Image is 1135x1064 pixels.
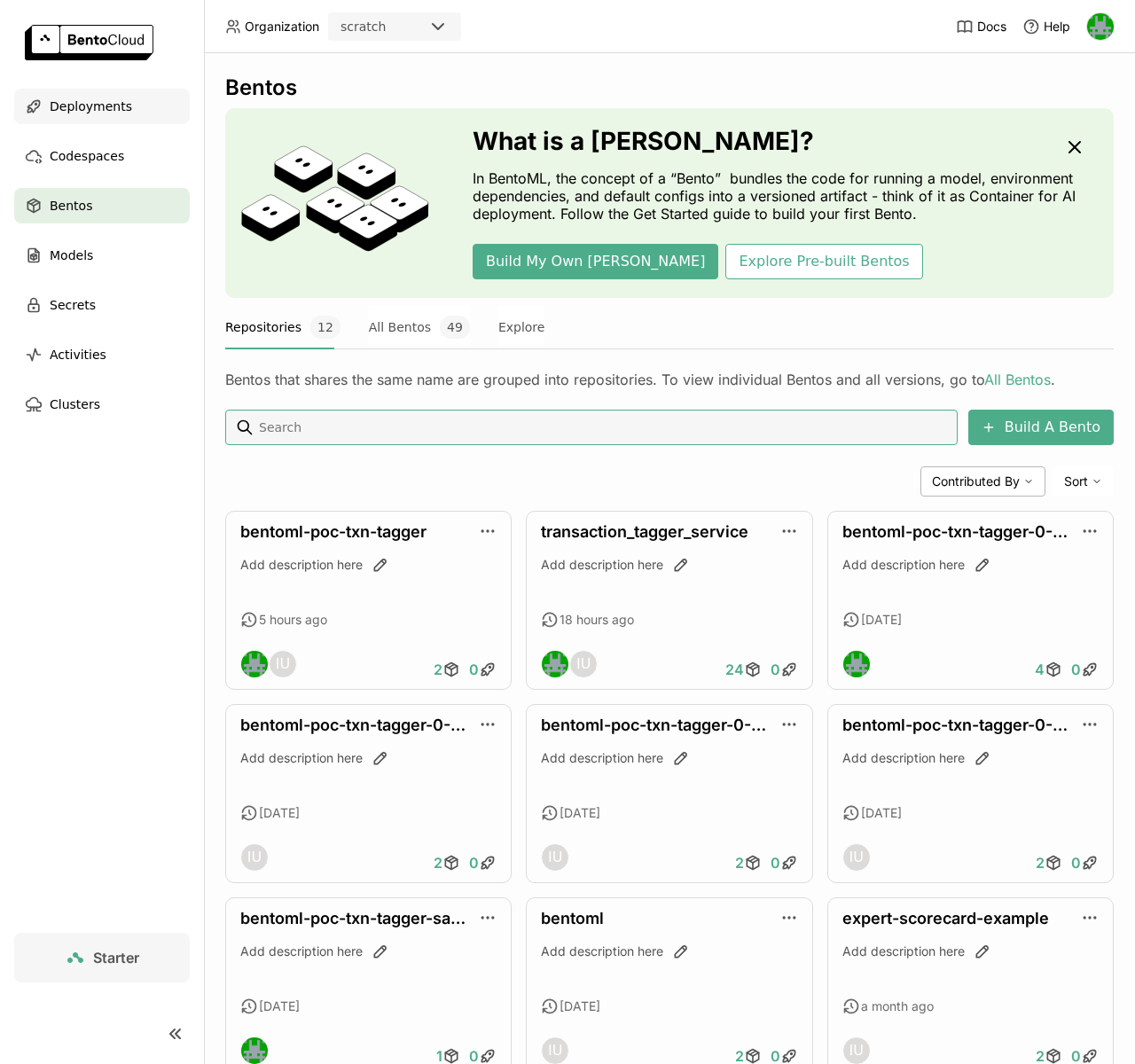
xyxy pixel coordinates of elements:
p: In BentoML, the concept of a “Bento” bundles the code for running a model, environment dependenci... [473,169,1100,223]
img: Sean Hickey [1087,13,1114,40]
span: [DATE] [861,805,902,821]
a: 24 [721,652,766,687]
div: Add description here [541,556,797,574]
img: Sean Hickey [241,1037,268,1064]
a: 2 [429,652,465,687]
a: bentoml-poc-txn-tagger-0-0-1-prod [842,716,1120,734]
span: [DATE] [259,805,300,821]
a: Codespaces [14,138,190,174]
img: logo [25,25,153,60]
span: Bentos [50,195,92,216]
span: 49 [440,316,470,339]
button: Repositories [225,305,340,349]
a: Models [14,238,190,273]
span: 0 [771,661,780,678]
span: [DATE] [560,998,600,1014]
a: 0 [1067,652,1103,687]
input: Selected scratch. [387,19,389,36]
div: IU [270,651,296,677]
a: Bentos [14,188,190,223]
a: Secrets [14,287,190,323]
span: Help [1044,19,1070,35]
div: Bentos that shares the same name are grouped into repositories. To view individual Bentos and all... [225,371,1114,388]
span: 0 [469,854,479,872]
span: [DATE] [560,805,600,821]
div: Help [1022,18,1070,35]
div: IU [542,1037,568,1064]
a: bentoml-poc-txn-tagger-sandbox [240,909,498,927]
div: Add description here [240,556,497,574]
a: 4 [1030,652,1067,687]
span: 2 [434,854,442,872]
div: scratch [340,18,386,35]
a: Starter [14,933,190,982]
a: 2 [429,845,465,880]
a: transaction_tagger_service [541,522,748,541]
div: Internal User [569,650,598,678]
div: Add description here [541,749,797,767]
div: IU [843,1037,870,1064]
span: 0 [1071,854,1081,872]
a: bentoml-poc-txn-tagger [240,522,427,541]
a: 0 [465,845,501,880]
span: Models [50,245,93,266]
span: 0 [1071,661,1081,678]
div: Sort [1053,466,1114,497]
a: Activities [14,337,190,372]
div: Add description here [842,943,1099,960]
span: 2 [735,854,744,872]
a: bentoml-poc-txn-tagger-0-0-1-local-dev [541,716,856,734]
div: Internal User [842,843,871,872]
div: Internal User [240,843,269,872]
span: Sort [1064,473,1088,489]
button: Explore Pre-built Bentos [725,244,922,279]
img: Sean Hickey [843,651,870,677]
button: Build My Own [PERSON_NAME] [473,244,718,279]
a: Docs [956,18,1006,35]
div: Contributed By [920,466,1045,497]
span: Clusters [50,394,100,415]
img: Sean Hickey [241,651,268,677]
button: All Bentos [369,305,470,349]
span: Activities [50,344,106,365]
span: 5 hours ago [259,612,327,628]
div: Add description here [240,943,497,960]
div: IU [241,844,268,871]
span: Deployments [50,96,132,117]
a: Deployments [14,89,190,124]
span: 4 [1035,661,1045,678]
img: Sean Hickey [542,651,568,677]
div: Add description here [240,749,497,767]
div: Add description here [842,556,1099,574]
span: 0 [469,661,479,678]
span: 24 [725,661,744,678]
a: expert-scorecard-example [842,909,1049,927]
a: 2 [731,845,766,880]
div: Add description here [541,943,797,960]
span: [DATE] [861,612,902,628]
a: 2 [1031,845,1067,880]
h3: What is a [PERSON_NAME]? [473,127,1100,155]
div: Add description here [842,749,1099,767]
span: 2 [434,661,442,678]
span: Codespaces [50,145,124,167]
span: 18 hours ago [560,612,634,628]
a: 0 [1067,845,1103,880]
a: bentoml-poc-txn-tagger-0-0-1-browser [240,716,546,734]
span: Organization [245,19,319,35]
div: IU [843,844,870,871]
img: cover onboarding [239,145,430,262]
span: a month ago [861,998,934,1014]
button: Build A Bento [968,410,1114,445]
a: 0 [766,652,802,687]
span: Secrets [50,294,96,316]
span: Contributed By [932,473,1020,489]
a: 0 [766,845,802,880]
a: Clusters [14,387,190,422]
div: IU [542,844,568,871]
span: 2 [1036,854,1045,872]
span: 0 [771,854,780,872]
span: Starter [93,949,139,966]
a: All Bentos [984,371,1051,388]
div: Internal User [269,650,297,678]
